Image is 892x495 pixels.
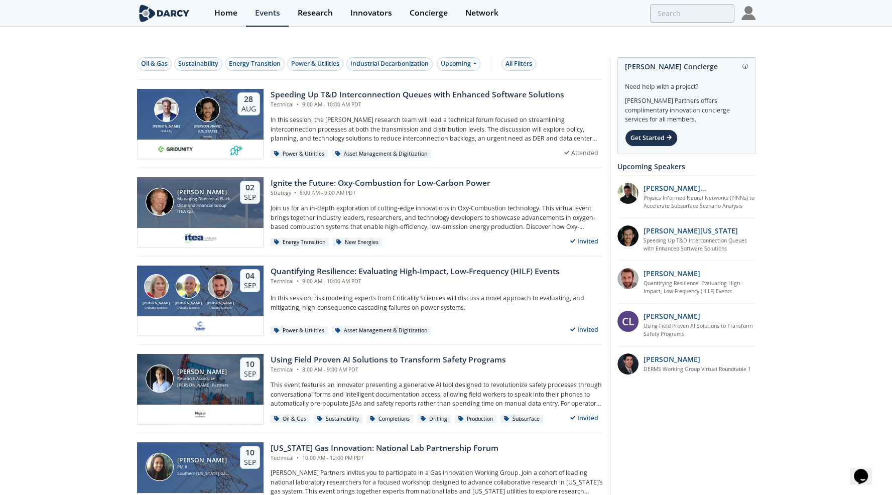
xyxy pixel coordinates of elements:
[192,124,223,135] div: [PERSON_NAME][US_STATE]
[177,457,231,464] div: [PERSON_NAME]
[346,57,433,71] button: Industrial Decarbonization
[241,94,256,104] div: 28
[644,322,755,338] a: Using Field Proven AI Solutions to Transform Safety Programs
[298,9,333,17] div: Research
[295,454,301,461] span: •
[194,320,206,332] img: f59c13b7-8146-4c0f-b540-69d0cf6e4c34
[291,59,339,68] div: Power & Utilities
[137,177,603,247] a: Patrick Imeson [PERSON_NAME] Managing Director at Black Diamond Financial Group ITEA spa 02 Sep I...
[271,101,564,109] div: Technical 9:00 AM - 10:00 AM PDT
[295,278,301,285] span: •
[271,238,329,247] div: Energy Transition
[271,326,328,335] div: Power & Utilities
[455,415,497,424] div: Production
[500,415,544,424] div: Subsurface
[271,150,328,159] div: Power & Utilities
[244,458,256,467] div: Sep
[244,193,256,202] div: Sep
[177,464,231,470] div: PM II
[644,268,700,279] p: [PERSON_NAME]
[271,204,603,231] p: Join us for an in-depth exploration of cutting-edge innovations in Oxy-Combustion technology. Thi...
[271,354,506,366] div: Using Field Proven AI Solutions to Transform Safety Programs
[146,364,174,393] img: Juan Mayol
[177,189,231,196] div: [PERSON_NAME]
[271,177,490,189] div: Ignite the Future: Oxy-Combustion for Low-Carbon Power
[644,225,738,236] p: [PERSON_NAME][US_STATE]
[332,326,431,335] div: Asset Management & Digitization
[617,225,639,246] img: 1b183925-147f-4a47-82c9-16eeeed5003c
[141,59,168,68] div: Oil & Gas
[332,150,431,159] div: Asset Management & Digitization
[192,135,223,139] div: envelio
[208,274,232,299] img: Ross Dakin
[417,415,451,424] div: Drilling
[204,301,236,306] div: [PERSON_NAME]
[566,412,603,424] div: Invited
[195,97,220,122] img: Luigi Montana
[177,196,231,208] div: Managing Director at Black Diamond Financial Group
[625,91,748,125] div: [PERSON_NAME] Partners offers complimentary innovation concierge services for all members.
[244,183,256,193] div: 02
[271,381,603,408] p: This event features an innovator presenting a generative AI tool designed to revolutionize safety...
[350,9,392,17] div: Innovators
[271,278,560,286] div: Technical 9:00 AM - 10:00 AM PDT
[141,301,173,306] div: [PERSON_NAME]
[137,57,172,71] button: Oil & Gas
[214,9,237,17] div: Home
[177,376,228,382] div: Research Associate
[617,353,639,375] img: 47e0ea7c-5f2f-49e4-bf12-0fca942f69fc
[850,455,882,485] iframe: chat widget
[177,208,231,215] div: ITEA spa
[410,9,448,17] div: Concierge
[741,6,755,20] img: Profile
[241,104,256,113] div: Aug
[271,415,310,424] div: Oil & Gas
[501,57,536,71] button: All Filters
[644,194,755,210] a: Physics Informed Neural Networks (PINNs) to Accelerate Subsurface Scenario Analysis
[271,454,498,462] div: Technical 10:00 AM - 12:00 PM PDT
[177,382,228,389] div: [PERSON_NAME] Partners
[742,64,748,69] img: information.svg
[271,189,490,197] div: Strategy 8:00 AM - 9:00 AM PDT
[244,359,256,369] div: 10
[271,115,603,143] p: In this session, the [PERSON_NAME] research team will lead a technical forum focused on streamlin...
[255,9,280,17] div: Events
[146,188,174,216] img: Patrick Imeson
[350,59,429,68] div: Industrial Decarbonization
[174,57,222,71] button: Sustainability
[333,238,383,247] div: New Energies
[271,366,506,374] div: Technical 8:00 AM - 9:00 AM PDT
[295,366,301,373] span: •
[194,408,206,420] img: c99e3ca0-ae72-4bf9-a710-a645b1189d83
[644,280,755,296] a: Quantifying Resilience: Evaluating High-Impact, Low-Frequency (HILF) Events
[137,5,192,22] img: logo-wide.svg
[314,415,363,424] div: Sustainability
[617,158,755,175] div: Upcoming Speakers
[271,266,560,278] div: Quantifying Resilience: Evaluating High-Impact, Low-Frequency (HILF) Events
[295,101,301,108] span: •
[176,274,200,299] img: Ben Ruddell
[271,294,603,312] p: In this session, risk modeling experts from Criticality Sciences will discuss a novel approach to...
[244,271,256,281] div: 04
[137,354,603,424] a: Juan Mayol [PERSON_NAME] Research Associate [PERSON_NAME] Partners 10 Sep Using Field Proven AI S...
[177,368,228,376] div: [PERSON_NAME]
[244,369,256,379] div: Sep
[204,306,236,310] div: Criticality Sciences
[244,281,256,290] div: Sep
[244,448,256,458] div: 10
[172,306,204,310] div: Criticality Sciences
[172,301,204,306] div: [PERSON_NAME]
[144,274,169,299] img: Susan Ginsburg
[230,143,242,155] img: 336b6de1-6040-4323-9c13-5718d9811639
[178,59,218,68] div: Sustainability
[158,143,193,155] img: 10e008b0-193f-493d-a134-a0520e334597
[177,470,231,477] div: Southern [US_STATE] Gas Company
[560,147,603,159] div: Attended
[437,57,480,71] div: Upcoming
[505,59,532,68] div: All Filters
[465,9,498,17] div: Network
[650,4,734,23] input: Advanced Search
[141,306,173,310] div: Criticality Sciences
[625,130,678,147] div: Get Started
[644,237,755,253] a: Speeding Up T&D Interconnection Queues with Enhanced Software Solutions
